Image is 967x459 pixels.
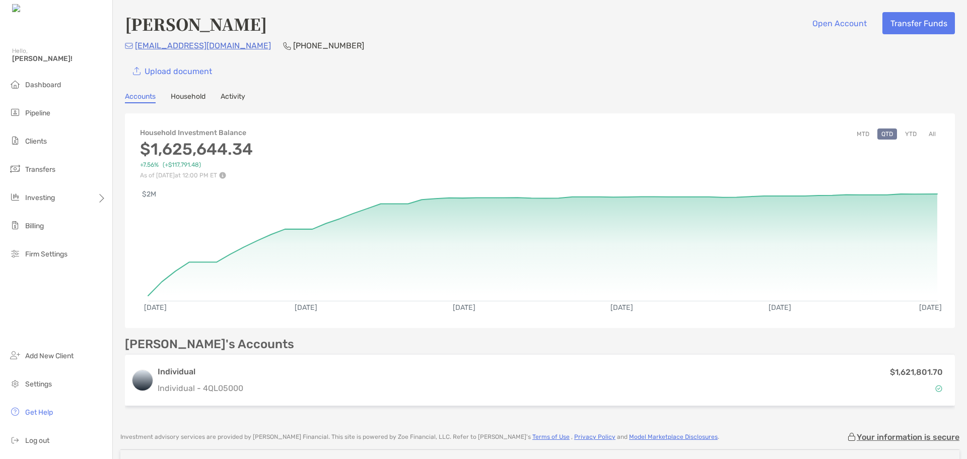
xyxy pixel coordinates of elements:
[25,436,49,445] span: Log out
[133,67,141,76] img: button icon
[935,385,942,392] img: Account Status icon
[158,382,243,395] p: Individual - 4QL05000
[140,161,159,169] span: +7.56%
[919,303,942,312] text: [DATE]
[25,408,53,417] span: Get Help
[295,303,317,312] text: [DATE]
[135,39,271,52] p: [EMAIL_ADDRESS][DOMAIN_NAME]
[857,432,959,442] p: Your information is secure
[9,191,21,203] img: investing icon
[901,128,921,140] button: YTD
[25,81,61,89] span: Dashboard
[163,161,201,169] span: ( +$117,791.48 )
[140,140,253,159] h3: $1,625,644.34
[12,4,55,14] img: Zoe Logo
[9,219,21,231] img: billing icon
[853,128,873,140] button: MTD
[9,247,21,259] img: firm-settings icon
[9,434,21,446] img: logout icon
[171,92,205,103] a: Household
[25,352,74,360] span: Add New Client
[125,43,133,49] img: Email Icon
[293,39,364,52] p: [PHONE_NUMBER]
[120,433,719,441] p: Investment advisory services are provided by [PERSON_NAME] Financial . This site is powered by Zo...
[25,109,50,117] span: Pipeline
[9,349,21,361] img: add_new_client icon
[125,338,294,351] p: [PERSON_NAME]'s Accounts
[144,303,167,312] text: [DATE]
[629,433,718,440] a: Model Marketplace Disclosures
[125,60,220,82] a: Upload document
[925,128,940,140] button: All
[25,250,67,258] span: Firm Settings
[25,137,47,146] span: Clients
[9,106,21,118] img: pipeline icon
[804,12,874,34] button: Open Account
[25,380,52,388] span: Settings
[219,172,226,179] img: Performance Info
[140,172,253,179] p: As of [DATE] at 12:00 PM ET
[142,190,156,199] text: $2M
[25,193,55,202] span: Investing
[769,303,791,312] text: [DATE]
[882,12,955,34] button: Transfer Funds
[140,128,253,137] h4: Household Investment Balance
[9,406,21,418] img: get-help icon
[132,370,153,390] img: logo account
[25,165,55,174] span: Transfers
[610,303,633,312] text: [DATE]
[453,303,475,312] text: [DATE]
[890,366,943,378] p: $1,621,801.70
[9,377,21,389] img: settings icon
[9,163,21,175] img: transfers icon
[221,92,245,103] a: Activity
[125,12,267,35] h4: [PERSON_NAME]
[12,54,106,63] span: [PERSON_NAME]!
[574,433,615,440] a: Privacy Policy
[9,78,21,90] img: dashboard icon
[125,92,156,103] a: Accounts
[877,128,897,140] button: QTD
[9,135,21,147] img: clients icon
[25,222,44,230] span: Billing
[283,42,291,50] img: Phone Icon
[532,433,570,440] a: Terms of Use
[158,366,243,378] h3: Individual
